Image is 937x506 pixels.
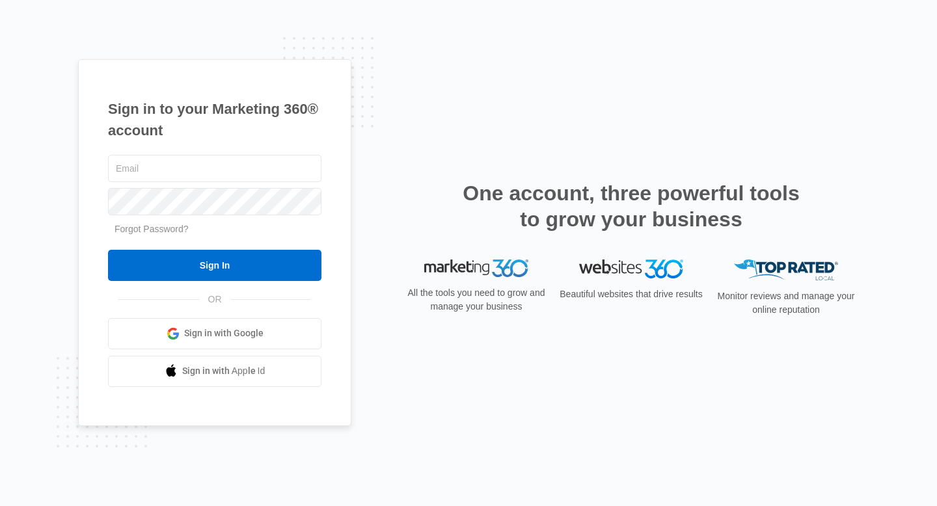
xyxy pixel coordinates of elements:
[713,289,859,317] p: Monitor reviews and manage your online reputation
[108,98,321,141] h1: Sign in to your Marketing 360® account
[115,224,189,234] a: Forgot Password?
[579,260,683,278] img: Websites 360
[108,155,321,182] input: Email
[424,260,528,278] img: Marketing 360
[403,286,549,313] p: All the tools you need to grow and manage your business
[184,326,264,340] span: Sign in with Google
[108,356,321,387] a: Sign in with Apple Id
[108,318,321,349] a: Sign in with Google
[734,260,838,281] img: Top Rated Local
[199,293,231,306] span: OR
[108,250,321,281] input: Sign In
[558,287,704,301] p: Beautiful websites that drive results
[182,364,265,378] span: Sign in with Apple Id
[459,180,804,232] h2: One account, three powerful tools to grow your business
